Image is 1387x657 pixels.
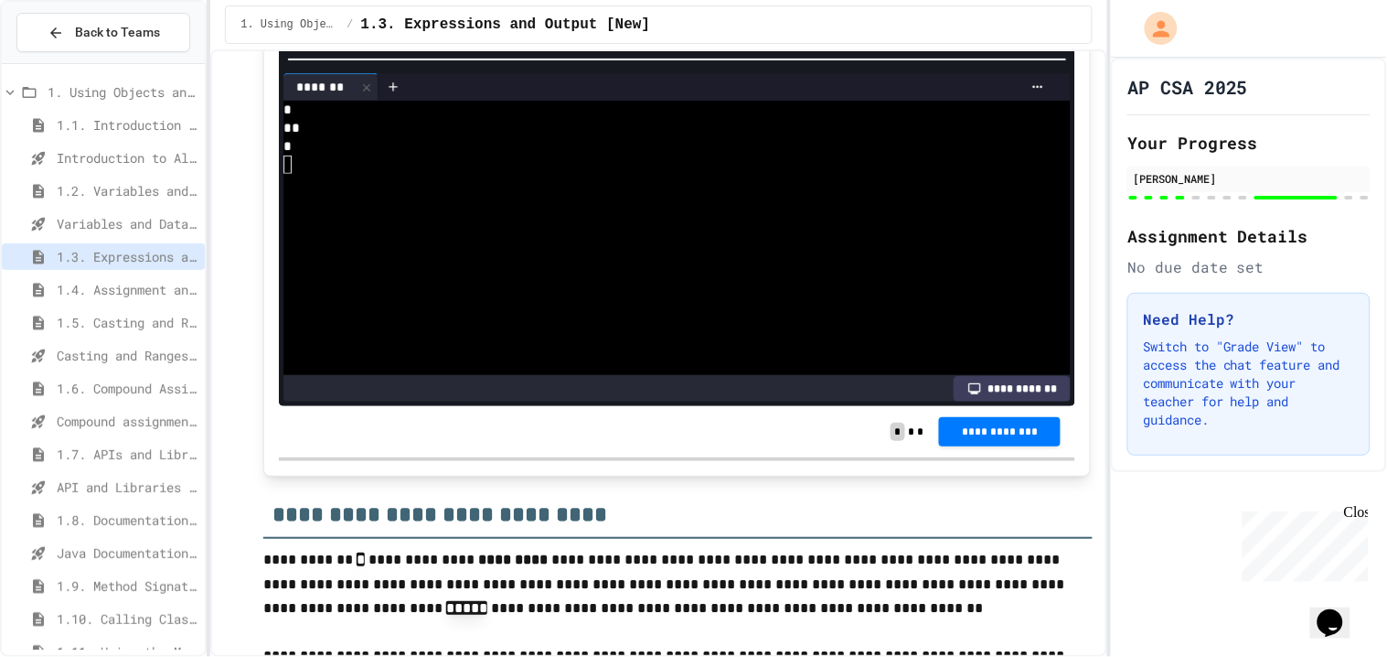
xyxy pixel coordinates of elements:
[1127,74,1248,100] h1: AP CSA 2025
[1235,504,1369,582] iframe: chat widget
[57,544,197,563] span: Java Documentation with Comments - Topic 1.8
[75,23,160,42] span: Back to Teams
[1143,338,1355,429] p: Switch to "Grade View" to access the chat feature and communicate with your teacher for help and ...
[360,14,650,36] span: 1.3. Expressions and Output [New]
[57,280,197,299] span: 1.4. Assignment and Input
[240,17,339,32] span: 1. Using Objects and Methods
[1310,584,1369,639] iframe: chat widget
[57,313,197,332] span: 1.5. Casting and Ranges of Values
[57,609,197,629] span: 1.10. Calling Class Methods
[57,445,197,464] span: 1.7. APIs and Libraries
[57,148,197,167] span: Introduction to Algorithms, Programming, and Compilers
[1127,223,1371,249] h2: Assignment Details
[1126,7,1182,49] div: My Account
[57,412,197,431] span: Compound assignment operators - Quiz
[57,346,197,365] span: Casting and Ranges of variables - Quiz
[57,511,197,530] span: 1.8. Documentation with Comments and Preconditions
[57,214,197,233] span: Variables and Data Types - Quiz
[347,17,353,32] span: /
[7,7,126,116] div: Chat with us now!Close
[1127,130,1371,156] h2: Your Progress
[57,181,197,200] span: 1.2. Variables and Data Types
[1133,170,1365,187] div: [PERSON_NAME]
[57,478,197,497] span: API and Libraries - Topic 1.7
[48,82,197,102] span: 1. Using Objects and Methods
[57,576,197,596] span: 1.9. Method Signatures
[1143,308,1355,330] h3: Need Help?
[57,379,197,398] span: 1.6. Compound Assignment Operators
[57,247,197,266] span: 1.3. Expressions and Output [New]
[57,115,197,135] span: 1.1. Introduction to Algorithms, Programming, and Compilers
[1127,256,1371,278] div: No due date set
[16,13,190,52] button: Back to Teams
